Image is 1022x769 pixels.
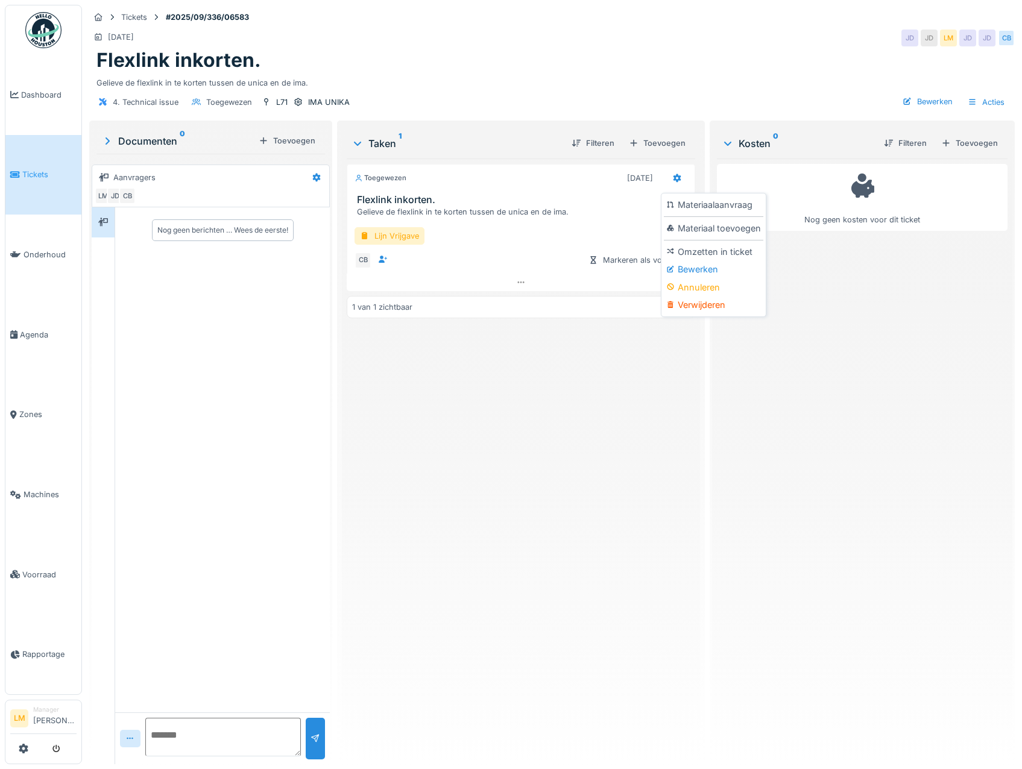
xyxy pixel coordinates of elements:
div: Toevoegen [936,135,1003,151]
div: Toegewezen [355,173,406,183]
div: JD [107,187,124,204]
span: Rapportage [22,648,77,660]
div: JD [901,30,918,46]
div: L71 [276,96,288,108]
span: Dashboard [21,89,77,101]
div: JD [979,30,995,46]
div: Filteren [879,135,932,151]
div: IMA UNIKA [308,96,350,108]
h3: Flexlink inkorten. [357,194,689,206]
div: Verwijderen [664,296,763,314]
sup: 1 [399,136,402,151]
div: Markeren als voltooid [584,252,687,268]
div: Materiaalaanvraag [664,196,763,214]
div: Documenten [101,134,254,148]
div: Bewerken [898,93,957,110]
div: Tickets [121,11,147,23]
div: Toevoegen [624,135,690,151]
h1: Flexlink inkorten. [96,49,261,72]
span: Machines [24,489,77,500]
div: Acties [962,93,1010,111]
sup: 0 [180,134,185,148]
div: Filteren [567,135,619,151]
div: Kosten [722,136,874,151]
div: LM [95,187,112,204]
div: Lijn Vrijgave [355,227,424,245]
span: Tickets [22,169,77,180]
span: Agenda [20,329,77,341]
img: Badge_color-CXgf-gQk.svg [25,12,62,48]
sup: 0 [773,136,778,151]
div: Bewerken [664,260,763,278]
div: Materiaal toevoegen [664,219,763,237]
div: [DATE] [627,172,653,184]
div: Manager [33,705,77,714]
div: Annuleren [664,278,763,297]
span: Onderhoud [24,249,77,260]
strong: #2025/09/336/06583 [161,11,254,23]
div: CB [119,187,136,204]
span: Zones [19,409,77,420]
div: Aanvragers [113,172,156,183]
div: LM [940,30,957,46]
li: [PERSON_NAME] [33,705,77,731]
div: Taken [352,136,561,151]
span: Voorraad [22,569,77,580]
div: Omzetten in ticket [664,243,763,261]
div: Gelieve de flexlink in te korten tussen de unica en de ima. [357,206,689,218]
div: Nog geen berichten … Wees de eerste! [157,225,288,236]
div: JD [921,30,938,46]
div: Toegewezen [206,96,252,108]
div: 1 van 1 zichtbaar [352,301,412,313]
div: Toevoegen [254,133,320,149]
li: LM [10,709,28,727]
div: [DATE] [108,31,134,43]
div: Gelieve de flexlink in te korten tussen de unica en de ima. [96,72,1008,89]
div: CB [355,252,371,269]
div: CB [998,30,1015,46]
div: Nog geen kosten voor dit ticket [725,169,1000,225]
div: JD [959,30,976,46]
div: 4. Technical issue [113,96,178,108]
